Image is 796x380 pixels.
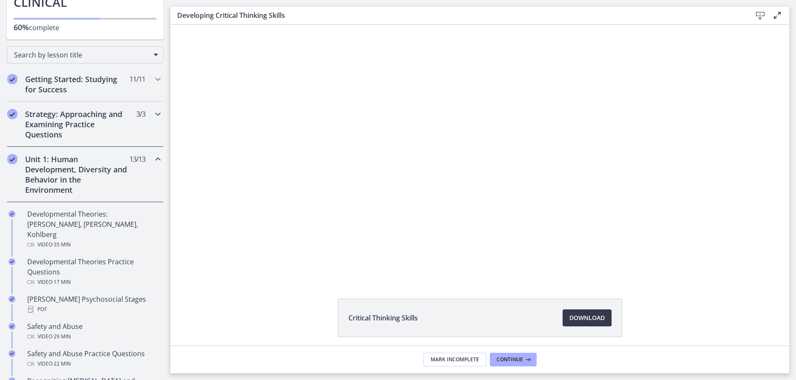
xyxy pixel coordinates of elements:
span: Search by lesson title [14,50,149,60]
span: Download [569,313,605,323]
span: 3 / 3 [136,109,145,119]
span: 60% [14,22,29,32]
i: Completed [9,323,15,330]
span: 13 / 13 [129,154,145,164]
a: Download [563,309,612,326]
div: Video [27,277,160,287]
h3: Developing Critical Thinking Skills [177,10,738,20]
iframe: Video Lesson [170,25,789,279]
button: Continue [490,353,537,366]
i: Completed [9,350,15,357]
div: Developmental Theories: [PERSON_NAME], [PERSON_NAME], Kohlberg [27,209,160,250]
p: complete [14,22,157,33]
h2: Getting Started: Studying for Success [25,74,129,94]
span: 11 / 11 [129,74,145,84]
span: · 29 min [52,331,71,342]
div: Safety and Abuse Practice Questions [27,349,160,369]
div: PDF [27,304,160,314]
div: Safety and Abuse [27,321,160,342]
i: Completed [9,296,15,303]
span: · 22 min [52,359,71,369]
button: Mark Incomplete [423,353,486,366]
span: Continue [497,356,523,363]
i: Completed [9,211,15,217]
i: Completed [7,154,17,164]
div: [PERSON_NAME] Psychosocial Stages [27,294,160,314]
i: Completed [9,258,15,265]
i: Completed [7,109,17,119]
div: Video [27,331,160,342]
div: Search by lesson title [7,46,164,63]
div: Video [27,359,160,369]
span: Critical Thinking Skills [348,313,418,323]
div: Video [27,240,160,250]
h2: Strategy: Approaching and Examining Practice Questions [25,109,129,140]
span: · 35 min [52,240,71,250]
div: Developmental Theories Practice Questions [27,257,160,287]
h2: Unit 1: Human Development, Diversity and Behavior in the Environment [25,154,129,195]
span: Mark Incomplete [431,356,479,363]
i: Completed [7,74,17,84]
span: · 17 min [52,277,71,287]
